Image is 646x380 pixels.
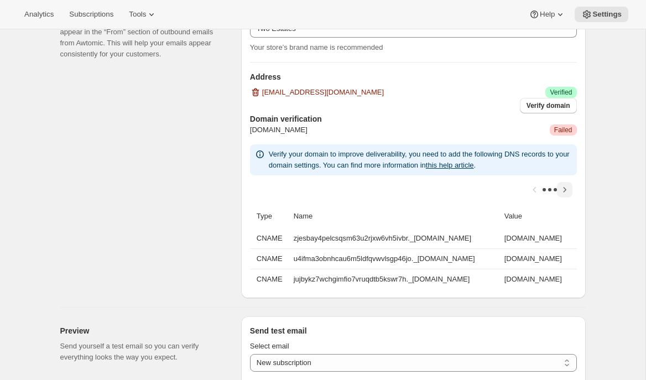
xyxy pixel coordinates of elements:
[250,124,308,136] span: [DOMAIN_NAME]
[60,341,223,363] p: Send yourself a test email so you can verify everything looks the way you expect.
[60,15,223,60] p: Set a specific name and email address that will appear in the “From” section of outbound emails f...
[250,325,577,336] h3: Send test email
[250,113,577,124] h3: Domain verification
[269,149,572,171] p: Verify your domain to improve deliverability, you need to add the following DNS records to your d...
[250,228,290,248] th: CNAME
[250,342,289,350] span: Select email
[501,204,577,228] th: Value
[501,248,577,269] td: [DOMAIN_NAME]
[557,182,572,197] button: Scroll table right one column
[62,7,120,22] button: Subscriptions
[540,10,555,19] span: Help
[69,10,113,19] span: Subscriptions
[250,269,290,289] th: CNAME
[426,161,474,169] a: this help article
[18,7,60,22] button: Analytics
[290,204,501,228] th: Name
[290,228,501,248] td: zjesbay4pelcsqsm63u2rjxw6vh5ivbr._[DOMAIN_NAME]
[550,88,572,97] span: Verified
[250,248,290,269] th: CNAME
[250,71,577,82] h3: Address
[122,7,164,22] button: Tools
[60,325,223,336] h2: Preview
[24,10,54,19] span: Analytics
[250,204,290,228] th: Type
[243,84,390,101] button: [EMAIL_ADDRESS][DOMAIN_NAME]
[501,228,577,248] td: [DOMAIN_NAME]
[501,269,577,289] td: [DOMAIN_NAME]
[129,10,146,19] span: Tools
[592,10,622,19] span: Settings
[290,269,501,289] td: jujbykz7wchgimfio7vruqdtb5kswr7h._[DOMAIN_NAME]
[575,7,628,22] button: Settings
[527,101,570,110] span: Verify domain
[262,87,384,98] span: [EMAIL_ADDRESS][DOMAIN_NAME]
[520,98,577,113] button: Verify domain
[290,248,501,269] td: u4ifma3obnhcau6m5ldfqvwvlsgp46jo._[DOMAIN_NAME]
[250,43,383,51] span: Your store’s brand name is recommended
[554,126,572,134] span: Failed
[522,7,572,22] button: Help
